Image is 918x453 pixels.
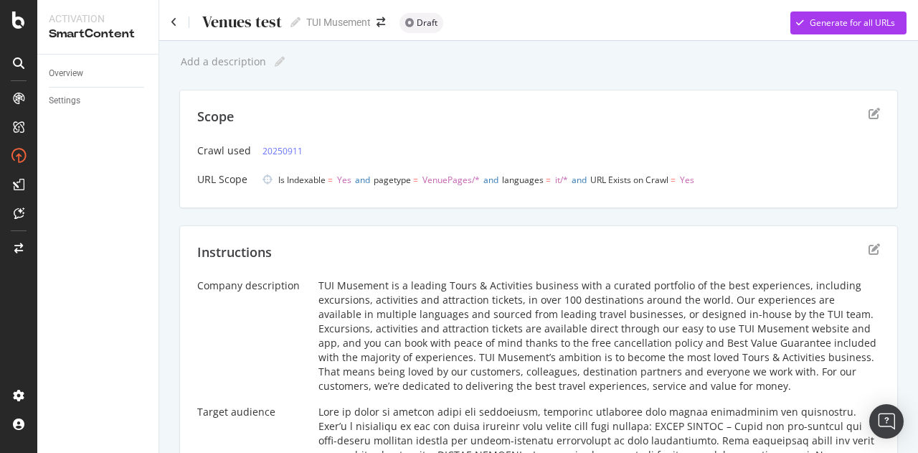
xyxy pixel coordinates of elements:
[290,17,301,27] i: Edit report name
[278,174,326,186] span: Is Indexable
[318,279,880,393] div: TUI Musement is a leading Tours & Activities business with a curated portfolio of the best experi...
[262,144,303,159] a: 20250911
[197,172,251,187] div: URL Scope
[197,405,307,419] div: Target audience
[399,13,443,33] div: neutral label
[197,243,272,262] div: Instructions
[502,174,544,186] span: languages
[546,174,551,186] span: =
[572,174,587,186] span: and
[275,57,285,67] i: Edit report name
[49,93,80,108] div: Settings
[197,279,307,293] div: Company description
[374,174,411,186] span: pagetype
[413,174,418,186] span: =
[869,108,880,119] div: edit
[810,17,895,29] div: Generate for all URLs
[680,174,694,186] span: Yes
[49,26,147,42] div: SmartContent
[337,174,351,186] span: Yes
[179,56,266,67] div: Add a description
[377,17,385,27] div: arrow-right-arrow-left
[49,93,148,108] a: Settings
[197,108,234,126] div: Scope
[671,174,676,186] span: =
[417,19,437,27] span: Draft
[201,13,282,31] div: Venues test
[49,11,147,26] div: Activation
[355,174,370,186] span: and
[197,144,251,158] div: Crawl used
[790,11,907,34] button: Generate for all URLs
[328,174,333,186] span: =
[49,66,148,81] a: Overview
[49,66,83,81] div: Overview
[171,17,177,27] a: Click to go back
[306,15,371,29] div: TUI Musement
[422,174,480,186] span: VenuePages/*
[590,174,668,186] span: URL Exists on Crawl
[869,404,904,439] div: Open Intercom Messenger
[869,243,880,255] div: edit
[483,174,498,186] span: and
